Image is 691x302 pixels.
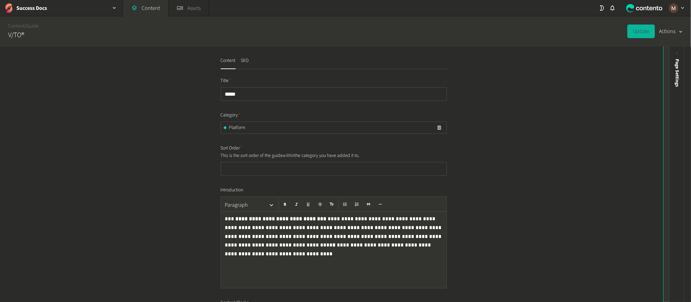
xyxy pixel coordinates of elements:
[659,25,683,38] button: Actions
[283,152,295,159] em: within
[221,152,376,159] p: This is the sort order of the guide the category you have added it to.
[25,22,27,30] span: /
[221,145,243,152] span: Sort Order
[8,30,24,40] h2: V/TO®
[668,59,675,76] div: Preview
[674,59,681,87] span: Page Settings
[222,198,277,212] button: Paragraph
[16,4,47,12] h2: Success Docs
[241,57,249,69] button: SEO
[627,25,655,38] button: Update
[221,77,232,84] span: Title
[4,3,14,13] img: Success Docs
[27,22,38,30] a: Guide
[221,112,241,119] span: Category
[221,187,244,194] span: Introduction
[669,3,678,13] img: Marinel G
[221,57,236,69] button: Content
[8,22,25,30] a: Content
[229,124,246,131] span: Platform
